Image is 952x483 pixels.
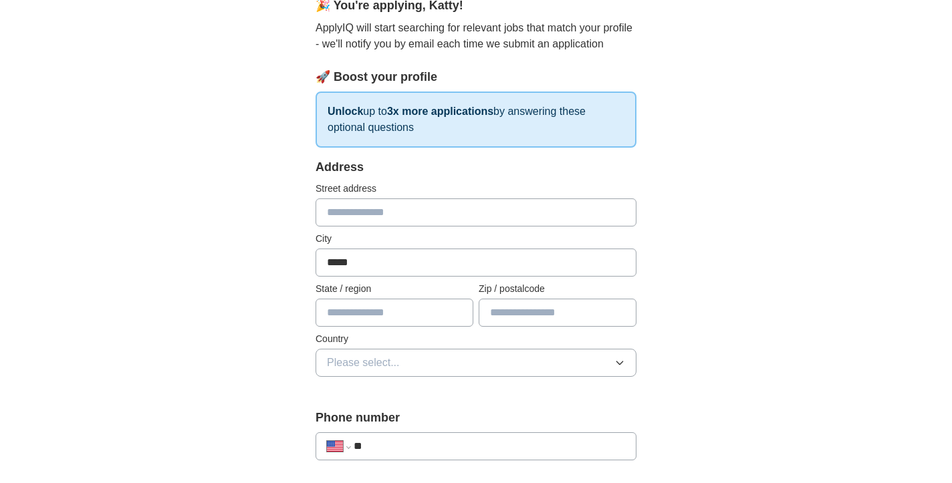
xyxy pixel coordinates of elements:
button: Please select... [316,349,636,377]
label: City [316,232,636,246]
label: Street address [316,182,636,196]
div: 🚀 Boost your profile [316,68,636,86]
label: Zip / postalcode [479,282,636,296]
label: Phone number [316,409,636,427]
div: Address [316,158,636,176]
span: Please select... [327,355,400,371]
p: up to by answering these optional questions [316,92,636,148]
strong: Unlock [328,106,363,117]
strong: 3x more applications [387,106,493,117]
label: Country [316,332,636,346]
p: ApplyIQ will start searching for relevant jobs that match your profile - we'll notify you by emai... [316,20,636,52]
label: State / region [316,282,473,296]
